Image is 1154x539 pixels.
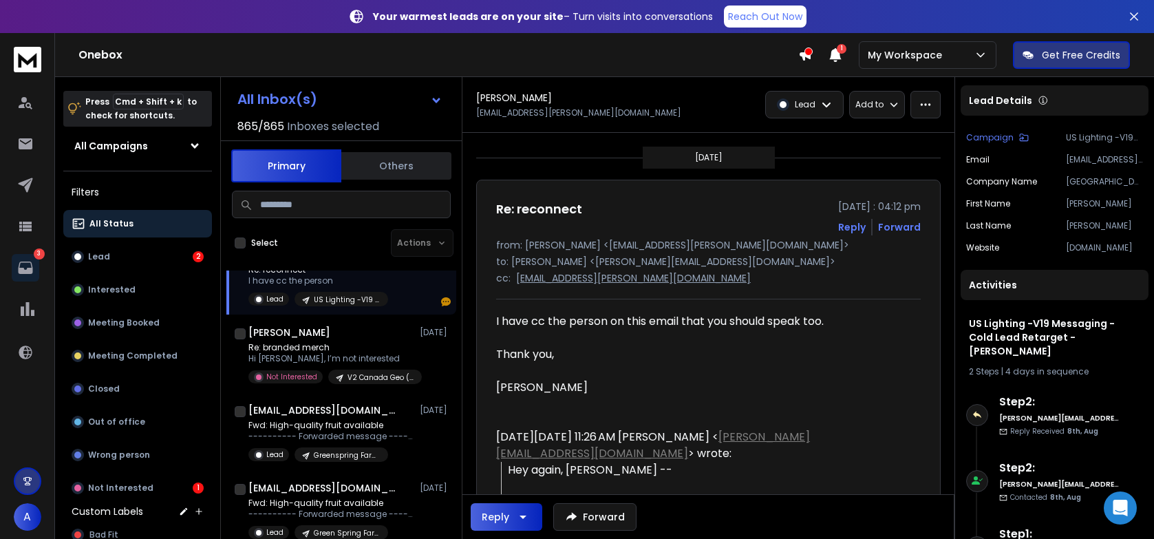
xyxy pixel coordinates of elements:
p: My Workspace [868,48,948,62]
div: I have cc the person on this email that you should speak too. [496,313,898,330]
p: website [966,242,999,253]
span: Cmd + Shift + k [113,94,184,109]
h1: [PERSON_NAME] [248,326,330,339]
p: [PERSON_NAME] [1066,220,1143,231]
div: Hey again, [PERSON_NAME] -- [508,462,898,478]
p: Wrong person [88,450,150,461]
p: US Lighting -V19 Messaging - Cold Lead Retarget - [PERSON_NAME] [314,295,380,305]
p: Campaign [966,132,1014,143]
button: A [14,503,41,531]
p: US Lighting -V19 Messaging - Cold Lead Retarget - [PERSON_NAME] [1066,132,1143,143]
a: Reach Out Now [724,6,806,28]
div: 1 [193,483,204,494]
p: – Turn visits into conversations [373,10,713,23]
p: ---------- Forwarded message --------- From: [PERSON_NAME] [248,431,414,442]
button: Forward [553,503,637,531]
h1: Re: reconnect [496,200,582,219]
p: [DATE] [420,405,451,416]
div: Thank you, [496,346,898,396]
h6: Step 2 : [999,460,1120,476]
p: Meeting Completed [88,350,178,361]
p: Lead Details [969,94,1032,107]
h1: [EMAIL_ADDRESS][DOMAIN_NAME] [248,403,400,417]
button: Closed [63,375,212,403]
img: logo [14,47,41,72]
h6: [PERSON_NAME][EMAIL_ADDRESS][DOMAIN_NAME] [999,479,1120,489]
p: [DATE] [420,327,451,338]
button: Meeting Booked [63,309,212,337]
h1: US Lighting -V19 Messaging - Cold Lead Retarget - [PERSON_NAME] [969,317,1140,358]
p: Green Spring Farms - [PERSON_NAME][US_STATE] [314,528,380,538]
p: Reply Received [1010,426,1098,436]
h6: [PERSON_NAME][EMAIL_ADDRESS][DOMAIN_NAME] [999,413,1120,423]
button: Not Interested1 [63,474,212,502]
p: Hi [PERSON_NAME], I’m not interested [248,353,414,364]
p: 3 [34,249,45,260]
h1: [EMAIL_ADDRESS][DOMAIN_NAME] [248,481,400,495]
div: Reply [482,510,509,524]
p: Press to check for shortcuts. [85,95,197,123]
span: 8th, Aug [1067,426,1098,436]
div: [PERSON_NAME] [496,379,898,396]
h1: Onebox [78,47,798,63]
div: Forward [878,220,921,234]
p: [EMAIL_ADDRESS][PERSON_NAME][DOMAIN_NAME] [476,107,681,118]
p: Meeting Booked [88,317,160,328]
p: [PERSON_NAME] [1066,198,1143,209]
p: [DATE] : 04:12 pm [838,200,921,213]
button: Reply [471,503,542,531]
button: Reply [838,220,866,234]
p: Fwd: High-quality fruit available [248,498,414,509]
button: All Status [63,210,212,237]
span: 2 Steps [969,366,999,377]
p: Contacted [1010,492,1081,503]
p: [EMAIL_ADDRESS][PERSON_NAME][DOMAIN_NAME] [516,271,751,285]
button: All Inbox(s) [226,85,453,113]
p: [DOMAIN_NAME] [1066,242,1143,253]
p: Lead [266,450,284,460]
button: Wrong person [63,441,212,469]
p: Not Interested [266,372,317,382]
p: Out of office [88,416,145,427]
a: 3 [12,254,39,282]
div: Open Intercom Messenger [1104,492,1137,525]
p: cc: [496,271,511,285]
div: | [969,366,1140,377]
h6: Step 2 : [999,394,1120,410]
label: Select [251,237,278,249]
p: First Name [966,198,1010,209]
button: Meeting Completed [63,342,212,370]
div: 2 [193,251,204,262]
p: Lead [266,294,284,304]
p: Closed [88,383,120,394]
p: Greenspring Farms - [US_STATE] [314,450,380,461]
strong: Your warmest leads are on your site [373,10,564,23]
button: Primary [231,149,341,182]
p: Reach Out Now [728,10,802,23]
span: 8th, Aug [1050,492,1081,503]
p: Company Name [966,176,1037,187]
span: 865 / 865 [237,118,284,135]
span: 4 days in sequence [1005,366,1089,377]
div: Activities [961,270,1148,300]
button: All Campaigns [63,132,212,160]
p: Lead [266,527,284,538]
p: I have cc the person [248,275,388,286]
h3: Filters [63,182,212,202]
a: [PERSON_NAME][EMAIL_ADDRESS][DOMAIN_NAME] [496,429,810,461]
button: Campaign [966,132,1029,143]
p: V2 Canada Geo (Exclude [GEOGRAPHIC_DATA]) [348,372,414,383]
p: Interested [88,284,136,295]
p: Re: branded merch [248,342,414,353]
button: Lead2 [63,243,212,271]
p: Not Interested [88,483,153,494]
p: Get Free Credits [1042,48,1120,62]
div: [DATE][DATE] 11:26 AM [PERSON_NAME] < > wrote: [496,429,898,462]
p: ---------- Forwarded message --------- From: [PERSON_NAME] [248,509,414,520]
p: Fwd: High-quality fruit available [248,420,414,431]
button: Interested [63,276,212,304]
button: Out of office [63,408,212,436]
p: Lead [795,99,815,110]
